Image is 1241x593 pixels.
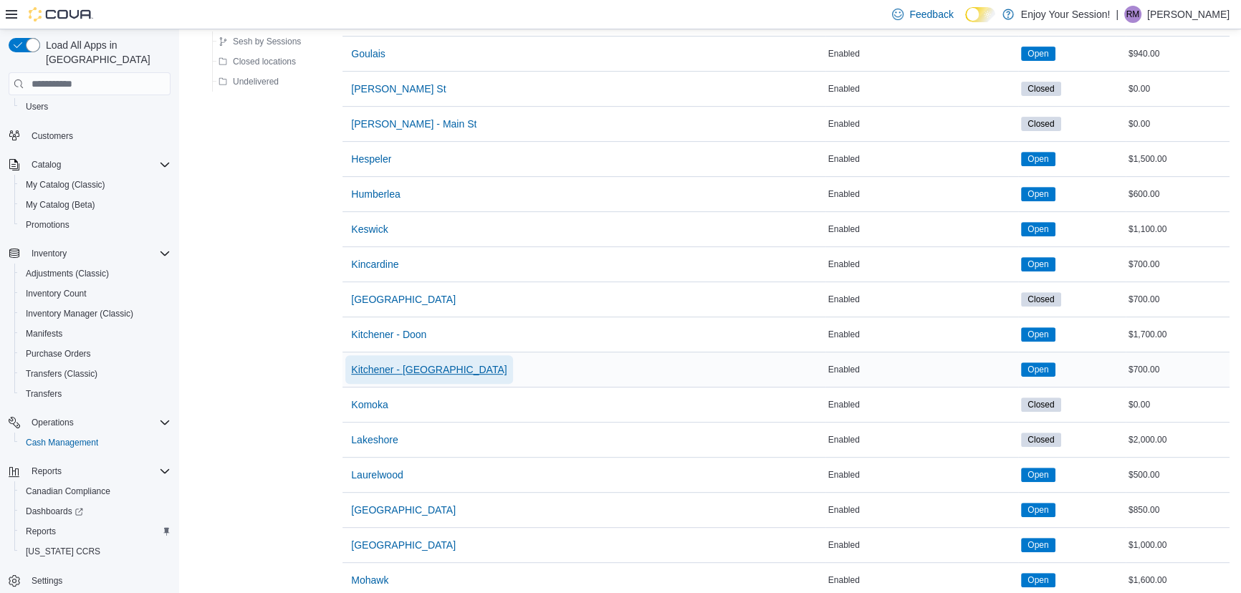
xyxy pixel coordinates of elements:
[1027,188,1048,201] span: Open
[20,434,104,451] a: Cash Management
[14,175,176,195] button: My Catalog (Classic)
[14,304,176,324] button: Inventory Manager (Classic)
[1126,431,1230,448] div: $2,000.00
[26,463,67,480] button: Reports
[345,320,432,349] button: Kitchener - Doon
[26,414,80,431] button: Operations
[26,199,95,211] span: My Catalog (Beta)
[3,125,176,146] button: Customers
[1021,187,1055,201] span: Open
[233,76,279,87] span: Undelivered
[14,481,176,501] button: Canadian Compliance
[20,216,75,233] a: Promotions
[20,365,171,382] span: Transfers (Classic)
[351,222,388,236] span: Keswick
[26,219,70,231] span: Promotions
[26,572,171,589] span: Settings
[1116,6,1118,23] p: |
[26,368,97,380] span: Transfers (Classic)
[345,110,482,138] button: [PERSON_NAME] - Main St
[1021,397,1060,412] span: Closed
[1027,293,1054,306] span: Closed
[1126,115,1230,132] div: $0.00
[1021,222,1055,236] span: Open
[351,82,446,96] span: [PERSON_NAME] St
[20,434,171,451] span: Cash Management
[233,36,301,47] span: Sesh by Sessions
[345,355,512,384] button: Kitchener - [GEOGRAPHIC_DATA]
[1126,291,1230,308] div: $700.00
[20,325,171,342] span: Manifests
[1126,80,1230,97] div: $0.00
[14,344,176,364] button: Purchase Orders
[20,265,171,282] span: Adjustments (Classic)
[825,396,1019,413] div: Enabled
[345,145,397,173] button: Hespeler
[1126,396,1230,413] div: $0.00
[351,327,426,342] span: Kitchener - Doon
[20,543,171,560] span: Washington CCRS
[32,575,62,587] span: Settings
[20,325,68,342] a: Manifests
[1126,6,1140,23] span: RM
[1147,6,1230,23] p: [PERSON_NAME]
[20,216,171,233] span: Promotions
[14,541,176,561] button: [US_STATE] CCRS
[825,361,1019,378] div: Enabled
[351,573,388,587] span: Mohawk
[351,503,456,517] span: [GEOGRAPHIC_DATA]
[345,215,393,244] button: Keswick
[965,7,995,22] input: Dark Mode
[345,531,461,559] button: [GEOGRAPHIC_DATA]
[1027,153,1048,165] span: Open
[26,308,133,319] span: Inventory Manager (Classic)
[29,7,93,21] img: Cova
[20,305,171,322] span: Inventory Manager (Classic)
[1021,47,1055,61] span: Open
[20,285,92,302] a: Inventory Count
[26,127,79,145] a: Customers
[345,390,393,419] button: Komoka
[825,115,1019,132] div: Enabled
[351,187,400,201] span: Humberlea
[1126,466,1230,483] div: $500.00
[14,324,176,344] button: Manifests
[26,348,91,360] span: Purchase Orders
[14,521,176,541] button: Reports
[3,413,176,433] button: Operations
[1126,326,1230,343] div: $1,700.00
[20,98,171,115] span: Users
[825,256,1019,273] div: Enabled
[26,179,105,191] span: My Catalog (Classic)
[1027,258,1048,271] span: Open
[26,437,98,448] span: Cash Management
[1021,468,1055,482] span: Open
[20,345,97,362] a: Purchase Orders
[1027,433,1054,446] span: Closed
[3,570,176,591] button: Settings
[20,543,106,560] a: [US_STATE] CCRS
[26,156,171,173] span: Catalog
[20,365,103,382] a: Transfers (Classic)
[20,385,67,402] a: Transfers
[825,221,1019,238] div: Enabled
[1021,292,1060,307] span: Closed
[20,285,171,302] span: Inventory Count
[1027,468,1048,481] span: Open
[26,486,110,497] span: Canadian Compliance
[26,101,48,112] span: Users
[1126,501,1230,519] div: $850.00
[351,117,476,131] span: [PERSON_NAME] - Main St
[825,326,1019,343] div: Enabled
[26,388,62,400] span: Transfers
[32,248,67,259] span: Inventory
[14,97,176,117] button: Users
[26,156,67,173] button: Catalog
[213,33,307,50] button: Sesh by Sessions
[1021,257,1055,271] span: Open
[213,53,302,70] button: Closed locations
[26,546,100,557] span: [US_STATE] CCRS
[345,496,461,524] button: [GEOGRAPHIC_DATA]
[345,39,390,68] button: Goulais
[20,196,171,213] span: My Catalog (Beta)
